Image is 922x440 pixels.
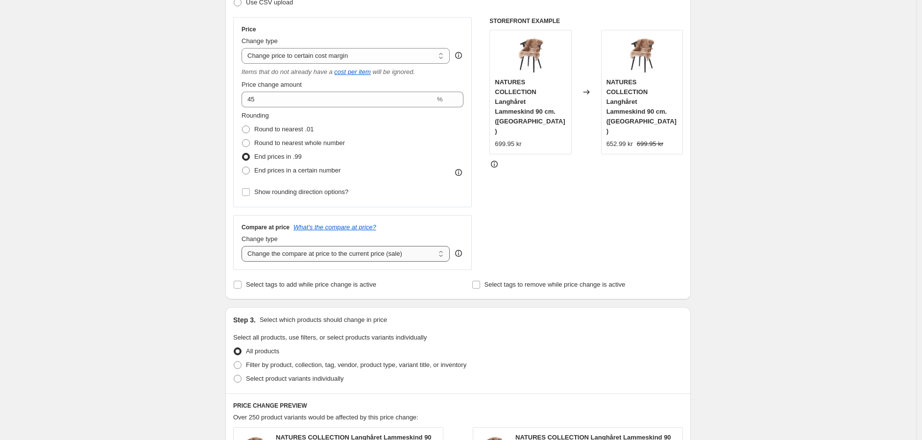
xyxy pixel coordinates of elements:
i: Items that do not already have a [242,68,333,75]
span: Change type [242,235,278,243]
span: % [437,96,443,103]
span: Round to nearest .01 [254,125,314,133]
span: Over 250 product variants would be affected by this price change: [233,414,418,421]
span: End prices in .99 [254,153,302,160]
span: Round to nearest whole number [254,139,345,147]
span: Show rounding direction options? [254,188,348,196]
h2: Step 3. [233,315,256,325]
span: Select tags to add while price change is active [246,281,376,288]
img: 49078ed2-a0a3-11ef-aad6-43c982997de7_80x.jpg [622,35,661,74]
i: will be ignored. [372,68,415,75]
span: Select tags to remove while price change is active [485,281,626,288]
h3: Compare at price [242,223,290,231]
img: 49078ed2-a0a3-11ef-aad6-43c982997de7_80x.jpg [511,35,550,74]
p: Select which products should change in price [260,315,387,325]
div: help [454,50,463,60]
strike: 699.95 kr [637,139,663,149]
button: What's the compare at price? [293,223,376,231]
h6: STOREFRONT EXAMPLE [489,17,683,25]
h3: Price [242,25,256,33]
span: Select all products, use filters, or select products variants individually [233,334,427,341]
a: cost per item [334,68,370,75]
span: All products [246,347,279,355]
span: End prices in a certain number [254,167,340,174]
span: NATURES COLLECTION Langhåret Lammeskind 90 cm. ([GEOGRAPHIC_DATA]) [495,78,565,135]
span: Price change amount [242,81,302,88]
div: 699.95 kr [495,139,521,149]
div: help [454,248,463,258]
div: 652.99 kr [607,139,633,149]
h6: PRICE CHANGE PREVIEW [233,402,683,410]
span: NATURES COLLECTION Langhåret Lammeskind 90 cm. ([GEOGRAPHIC_DATA]) [607,78,677,135]
span: Select product variants individually [246,375,343,382]
input: 50 [242,92,435,107]
span: Filter by product, collection, tag, vendor, product type, variant title, or inventory [246,361,466,368]
span: Change type [242,37,278,45]
span: Rounding [242,112,269,119]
